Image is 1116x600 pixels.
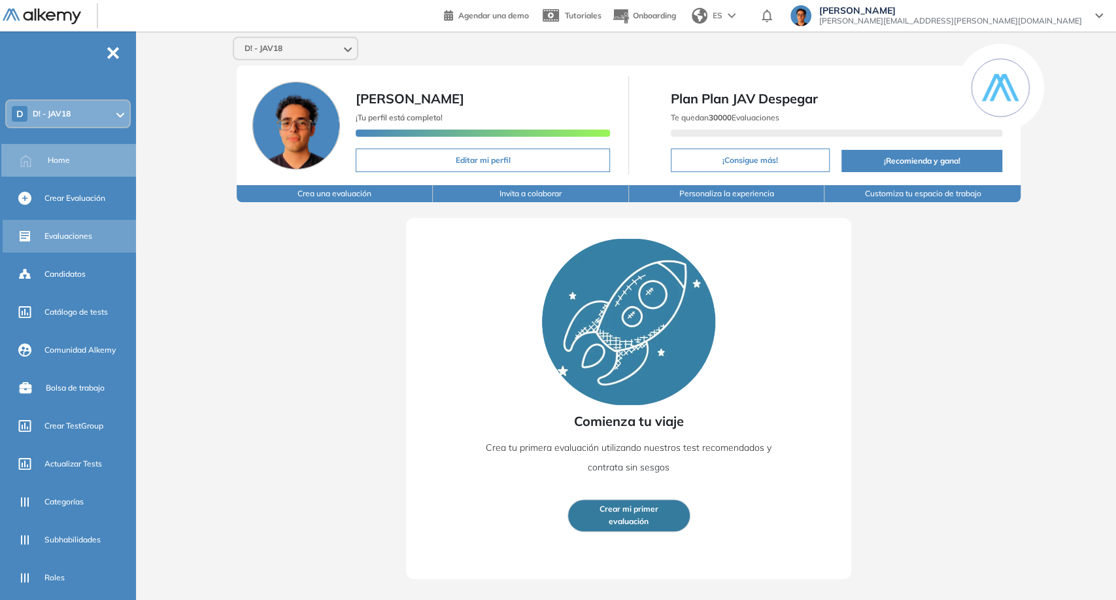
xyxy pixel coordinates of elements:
span: ES [713,10,722,22]
span: Tutoriales [565,10,601,20]
img: arrow [728,13,736,18]
a: Agendar una demo [444,7,529,22]
span: D [16,109,24,119]
span: evaluación [609,516,649,528]
span: Plan Plan JAV Despegar [671,89,1002,109]
img: Foto de perfil [252,82,340,169]
span: Subhabilidades [44,534,101,546]
span: Te quedan Evaluaciones [671,113,779,122]
span: Home [48,154,70,166]
span: [PERSON_NAME] [819,5,1082,16]
span: D! - JAV18 [245,43,282,54]
span: ¡Tu perfil está completo! [356,113,443,122]
button: ¡Consigue más! [671,149,830,172]
span: Agendar una demo [458,10,529,20]
span: [PERSON_NAME][EMAIL_ADDRESS][PERSON_NAME][DOMAIN_NAME] [819,16,1082,26]
span: Crear Evaluación [44,192,105,204]
button: Editar mi perfil [356,149,610,172]
span: Candidatos [44,268,86,280]
button: ¡Recomienda y gana! [841,150,1002,172]
span: Comunidad Alkemy [44,344,116,356]
span: Roles [44,572,65,584]
p: Crea tu primera evaluación utilizando nuestros test recomendados y contrata sin sesgos [471,438,786,477]
img: Logo [3,9,81,25]
span: [PERSON_NAME] [356,90,464,107]
span: Crear TestGroup [44,420,103,432]
span: D! - JAV18 [33,109,71,119]
span: Comienza tu viaje [574,412,684,431]
button: Onboarding [612,2,676,30]
span: Actualizar Tests [44,458,102,470]
button: Customiza tu espacio de trabajo [824,185,1021,202]
button: Crear mi primerevaluación [567,499,690,532]
span: Categorías [44,496,84,508]
button: Crea una evaluación [237,185,433,202]
img: Rocket [542,239,715,405]
img: world [692,8,707,24]
span: Onboarding [633,10,676,20]
button: Invita a colaborar [433,185,629,202]
span: Evaluaciones [44,230,92,242]
span: Catálogo de tests [44,306,108,318]
b: 30000 [709,113,732,122]
button: Personaliza la experiencia [629,185,825,202]
span: Crear mi primer [600,503,658,516]
span: Bolsa de trabajo [46,382,105,394]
